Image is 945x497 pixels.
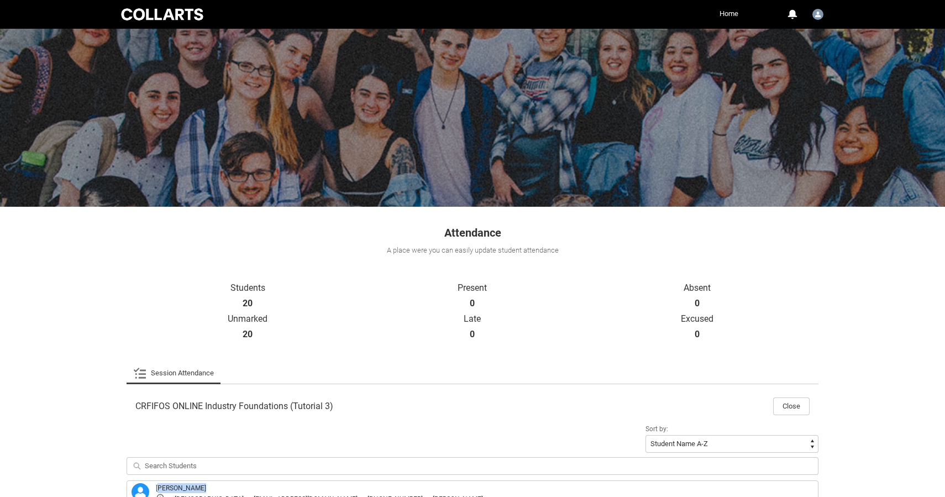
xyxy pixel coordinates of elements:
a: [PERSON_NAME] [156,484,206,492]
a: Home [717,6,741,22]
p: Excused [585,313,810,325]
p: Late [360,313,585,325]
button: Close [773,397,810,415]
p: Absent [585,282,810,294]
input: Search Students [127,457,818,475]
strong: 0 [695,298,700,309]
span: Sort by: [645,425,668,433]
p: Unmarked [135,313,360,325]
img: Faculty.cthompson [812,9,823,20]
p: Students [135,282,360,294]
strong: 20 [243,298,253,309]
a: Session Attendance [133,362,214,384]
strong: 0 [695,329,700,340]
span: CRFIFOS ONLINE Industry Foundations (Tutorial 3) [135,401,333,412]
li: Session Attendance [127,362,221,384]
strong: 0 [470,329,475,340]
span: Attendance [444,226,501,239]
button: User Profile Faculty.cthompson [810,4,826,22]
strong: 0 [470,298,475,309]
strong: 20 [243,329,253,340]
p: Present [360,282,585,294]
div: A place were you can easily update student attendance [125,245,820,256]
